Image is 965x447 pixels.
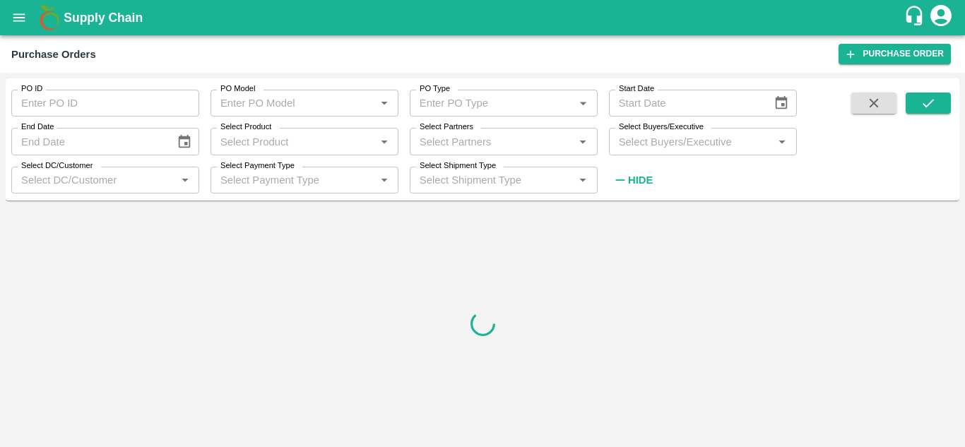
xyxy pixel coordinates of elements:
[375,133,393,151] button: Open
[11,90,199,117] input: Enter PO ID
[619,83,654,95] label: Start Date
[609,168,657,192] button: Hide
[16,171,172,189] input: Select DC/Customer
[420,121,473,133] label: Select Partners
[3,1,35,34] button: open drawer
[420,160,496,172] label: Select Shipment Type
[215,132,371,150] input: Select Product
[21,121,54,133] label: End Date
[414,171,552,189] input: Select Shipment Type
[609,90,763,117] input: Start Date
[420,83,450,95] label: PO Type
[176,171,194,189] button: Open
[21,160,93,172] label: Select DC/Customer
[613,132,769,150] input: Select Buyers/Executive
[574,133,592,151] button: Open
[574,171,592,189] button: Open
[628,174,653,186] strong: Hide
[375,171,393,189] button: Open
[220,121,271,133] label: Select Product
[375,94,393,112] button: Open
[574,94,592,112] button: Open
[220,160,295,172] label: Select Payment Type
[220,83,256,95] label: PO Model
[414,94,570,112] input: Enter PO Type
[928,3,954,32] div: account of current user
[414,132,570,150] input: Select Partners
[839,44,951,64] a: Purchase Order
[904,5,928,30] div: customer-support
[11,45,96,64] div: Purchase Orders
[35,4,64,32] img: logo
[768,90,795,117] button: Choose date
[215,171,353,189] input: Select Payment Type
[64,8,904,28] a: Supply Chain
[64,11,143,25] b: Supply Chain
[171,129,198,155] button: Choose date
[619,121,704,133] label: Select Buyers/Executive
[21,83,42,95] label: PO ID
[773,133,791,151] button: Open
[215,94,371,112] input: Enter PO Model
[11,128,165,155] input: End Date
